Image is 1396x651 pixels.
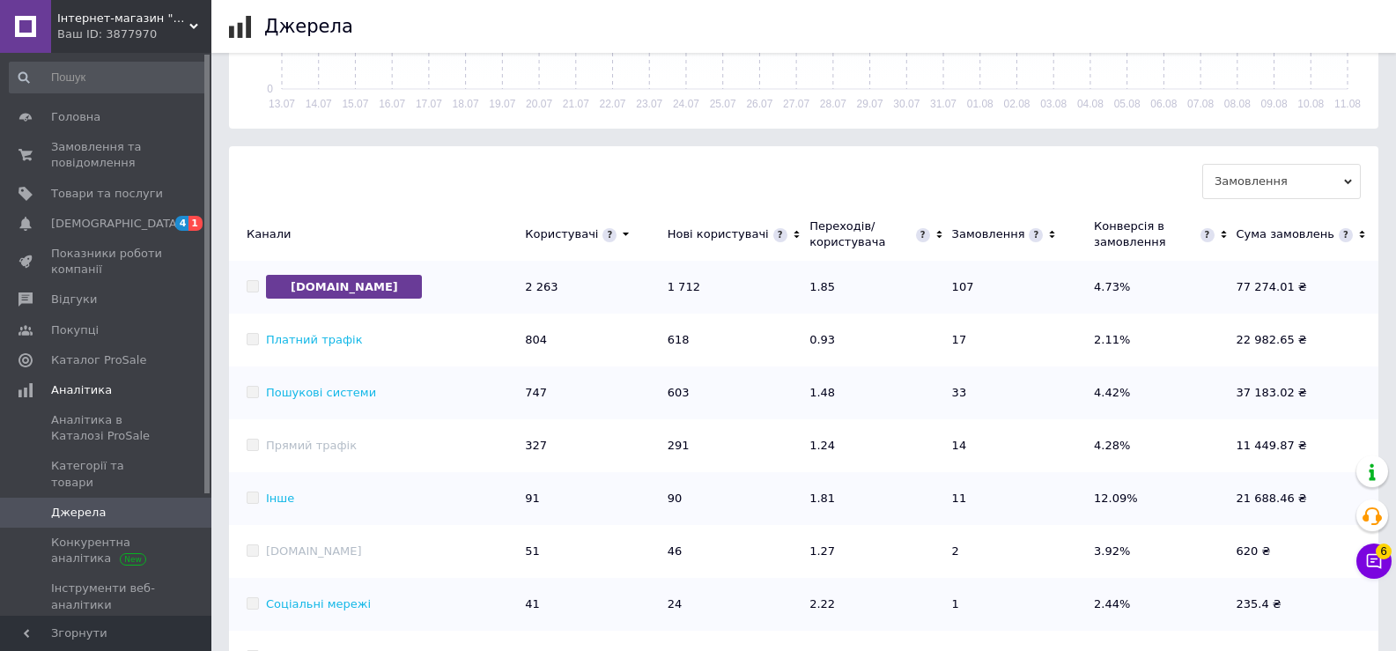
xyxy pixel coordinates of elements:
td: 1 [952,578,1094,631]
text: 28.07 [820,98,846,110]
td: 327 [525,419,667,472]
span: Замовлення та повідомлення [51,139,163,171]
td: 235.4 ₴ [1237,578,1378,631]
td: 33 [952,366,1094,419]
td: 14 [952,419,1094,472]
span: [DOMAIN_NAME] [266,275,422,299]
a: Інше [266,492,294,505]
text: 0 [267,83,273,95]
td: 0.93 [809,314,951,366]
td: 2.22 [809,578,951,631]
text: 01.08 [967,98,993,110]
text: 31.07 [930,98,957,110]
text: 09.08 [1261,98,1288,110]
text: 07.08 [1187,98,1214,110]
div: Переходів/користувача [809,218,911,250]
text: 29.07 [857,98,883,110]
td: 11 449.87 ₴ [1237,419,1378,472]
span: Показники роботи компанії [51,246,163,277]
text: 30.07 [893,98,920,110]
text: 17.07 [416,98,442,110]
td: 51 [525,525,667,578]
span: 1 [188,216,203,231]
div: Конверсія в замовлення [1094,218,1195,250]
td: 804 [525,314,667,366]
span: Інтернет-магазин "Glamora" [57,11,189,26]
span: [DEMOGRAPHIC_DATA] [51,216,181,232]
td: 1.85 [809,261,951,314]
div: Замовлення [952,226,1025,242]
a: Соціальні мережі [266,597,371,610]
span: Каталог ProSale [51,352,146,368]
td: 11 [952,472,1094,525]
div: Прямий трафік [266,438,357,454]
td: 91 [525,472,667,525]
span: Інструменти веб-аналітики [51,581,163,612]
td: 1.24 [809,419,951,472]
td: 1.48 [809,366,951,419]
td: 4.42% [1094,366,1236,419]
td: 291 [668,419,809,472]
td: 2.44% [1094,578,1236,631]
text: 23.07 [636,98,662,110]
td: 107 [952,261,1094,314]
td: 747 [525,366,667,419]
div: Нові користувачі [668,226,769,242]
td: 22 982.65 ₴ [1237,314,1378,366]
td: 618 [668,314,809,366]
span: Головна [51,109,100,125]
h1: Джерела [264,16,353,37]
div: [DOMAIN_NAME] [266,544,362,559]
text: 02.08 [1003,98,1030,110]
td: 4.28% [1094,419,1236,472]
text: 25.07 [710,98,736,110]
text: 22.07 [600,98,626,110]
text: 21.07 [563,98,589,110]
a: Платний трафік [266,333,363,346]
td: 24 [668,578,809,631]
text: 10.08 [1297,98,1324,110]
text: 11.08 [1334,98,1361,110]
td: 12.09% [1094,472,1236,525]
span: Аналітика [51,382,112,398]
span: 6 [1376,544,1392,559]
div: Користувачі [525,226,598,242]
td: 2 263 [525,261,667,314]
text: 16.07 [379,98,405,110]
text: 05.08 [1114,98,1141,110]
span: Аналітика в Каталозі ProSale [51,412,163,444]
td: 1.81 [809,472,951,525]
span: Замовлення [1202,164,1361,199]
text: 27.07 [783,98,809,110]
span: Товари та послуги [51,186,163,202]
text: 24.07 [673,98,699,110]
td: 2 [952,525,1094,578]
td: 1.27 [809,525,951,578]
td: 77 274.01 ₴ [1237,261,1378,314]
text: 13.07 [269,98,295,110]
span: Відгуки [51,292,97,307]
span: 4 [175,216,189,231]
text: 26.07 [746,98,772,110]
td: 17 [952,314,1094,366]
input: Пошук [9,62,208,93]
td: 2.11% [1094,314,1236,366]
text: 08.08 [1224,98,1251,110]
td: 41 [525,578,667,631]
div: Ваш ID: 3877970 [57,26,211,42]
div: Канали [229,226,516,242]
td: 620 ₴ [1237,525,1378,578]
td: 21 688.46 ₴ [1237,472,1378,525]
span: Джерела [51,505,106,521]
div: Сума замовлень [1237,226,1334,242]
button: Чат з покупцем6 [1356,544,1392,579]
text: 03.08 [1040,98,1067,110]
text: 06.08 [1150,98,1177,110]
span: Категорії та товари [51,458,163,490]
text: 04.08 [1077,98,1104,110]
td: 603 [668,366,809,419]
td: 37 183.02 ₴ [1237,366,1378,419]
text: 19.07 [489,98,515,110]
span: Покупці [51,322,99,338]
span: Конкурентна аналітика [51,535,163,566]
